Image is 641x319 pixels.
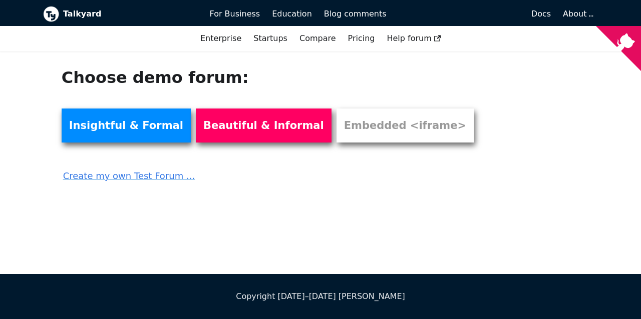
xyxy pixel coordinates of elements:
a: For Business [204,5,266,22]
a: About [563,9,592,18]
a: Docs [393,5,557,22]
span: Docs [531,9,551,18]
a: Compare [299,33,336,43]
span: For Business [210,9,260,18]
a: Beautiful & Informal [196,108,332,142]
a: Enterprise [194,30,247,47]
span: Blog comments [324,9,387,18]
a: Embedded <iframe> [337,108,474,142]
a: Insightful & Formal [62,108,191,142]
span: Help forum [387,33,441,43]
a: Education [266,5,318,22]
a: Startups [247,30,293,47]
img: Talkyard logo [43,6,59,22]
b: Talkyard [63,7,196,20]
span: Education [272,9,312,18]
a: Talkyard logoTalkyard [43,6,196,22]
div: Copyright [DATE]–[DATE] [PERSON_NAME] [43,290,598,303]
h1: Choose demo forum: [62,67,473,87]
a: Help forum [381,30,447,47]
a: Blog comments [318,5,393,22]
a: Create my own Test Forum ... [62,161,473,183]
a: Pricing [342,30,381,47]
